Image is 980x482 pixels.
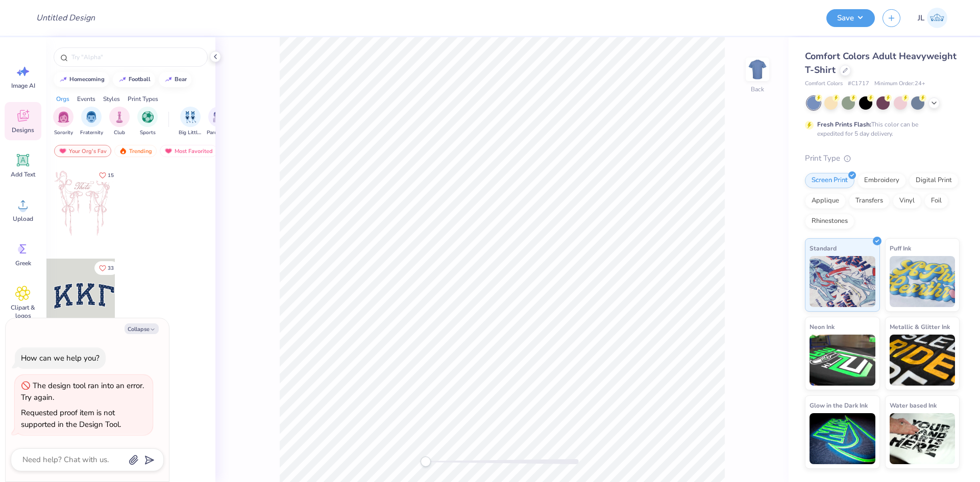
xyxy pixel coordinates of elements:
[747,59,768,80] img: Back
[160,145,217,157] div: Most Favorited
[56,94,69,104] div: Orgs
[21,380,144,402] div: The design tool ran into an error. Try again.
[137,107,158,137] button: filter button
[874,80,925,88] span: Minimum Order: 24 +
[817,120,943,138] div: This color can be expedited for 5 day delivery.
[21,408,121,429] div: Requested proof item is not supported in the Design Tool.
[810,400,868,411] span: Glow in the Dark Ink
[164,77,173,83] img: trend_line.gif
[893,193,921,209] div: Vinyl
[114,129,125,137] span: Club
[164,147,173,155] img: most_fav.gif
[890,413,955,464] img: Water based Ink
[421,456,431,467] div: Accessibility label
[86,111,97,123] img: Fraternity Image
[80,107,103,137] div: filter for Fraternity
[751,85,764,94] div: Back
[207,129,230,137] span: Parent's Weekend
[108,173,114,178] span: 15
[924,193,948,209] div: Foil
[129,77,151,82] div: football
[805,193,846,209] div: Applique
[80,107,103,137] button: filter button
[857,173,906,188] div: Embroidery
[207,107,230,137] button: filter button
[179,107,202,137] div: filter for Big Little Reveal
[179,107,202,137] button: filter button
[890,243,911,253] span: Puff Ink
[207,107,230,137] div: filter for Parent's Weekend
[890,256,955,307] img: Puff Ink
[58,111,69,123] img: Sorority Image
[140,129,156,137] span: Sports
[810,335,875,386] img: Neon Ink
[70,52,201,62] input: Try "Alpha"
[810,256,875,307] img: Standard
[128,94,158,104] div: Print Types
[118,77,127,83] img: trend_line.gif
[810,243,837,253] span: Standard
[890,335,955,386] img: Metallic & Glitter Ink
[114,145,157,157] div: Trending
[54,72,109,87] button: homecoming
[890,400,937,411] span: Water based Ink
[817,120,871,129] strong: Fresh Prints Flash:
[80,129,103,137] span: Fraternity
[94,261,118,275] button: Like
[913,8,952,28] a: JL
[909,173,959,188] div: Digital Print
[6,303,40,320] span: Clipart & logos
[805,80,843,88] span: Comfort Colors
[54,145,111,157] div: Your Org's Fav
[59,147,67,155] img: most_fav.gif
[175,77,187,82] div: bear
[54,129,73,137] span: Sorority
[113,72,155,87] button: football
[805,50,957,76] span: Comfort Colors Adult Heavyweight T-Shirt
[810,321,835,332] span: Neon Ink
[890,321,950,332] span: Metallic & Glitter Ink
[805,173,854,188] div: Screen Print
[12,126,34,134] span: Designs
[185,111,196,123] img: Big Little Reveal Image
[849,193,890,209] div: Transfers
[142,111,154,123] img: Sports Image
[805,153,960,164] div: Print Type
[109,107,130,137] button: filter button
[11,82,35,90] span: Image AI
[108,266,114,271] span: 33
[11,170,35,179] span: Add Text
[159,72,191,87] button: bear
[927,8,947,28] img: Jairo Laqui
[125,323,159,334] button: Collapse
[59,77,67,83] img: trend_line.gif
[109,107,130,137] div: filter for Club
[918,12,924,24] span: JL
[21,353,100,363] div: How can we help you?
[15,259,31,267] span: Greek
[826,9,875,27] button: Save
[805,214,854,229] div: Rhinestones
[179,129,202,137] span: Big Little Reveal
[103,94,120,104] div: Styles
[69,77,105,82] div: homecoming
[114,111,125,123] img: Club Image
[13,215,33,223] span: Upload
[137,107,158,137] div: filter for Sports
[213,111,225,123] img: Parent's Weekend Image
[53,107,73,137] div: filter for Sorority
[810,413,875,464] img: Glow in the Dark Ink
[28,8,103,28] input: Untitled Design
[119,147,127,155] img: trending.gif
[77,94,95,104] div: Events
[53,107,73,137] button: filter button
[94,168,118,182] button: Like
[848,80,869,88] span: # C1717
